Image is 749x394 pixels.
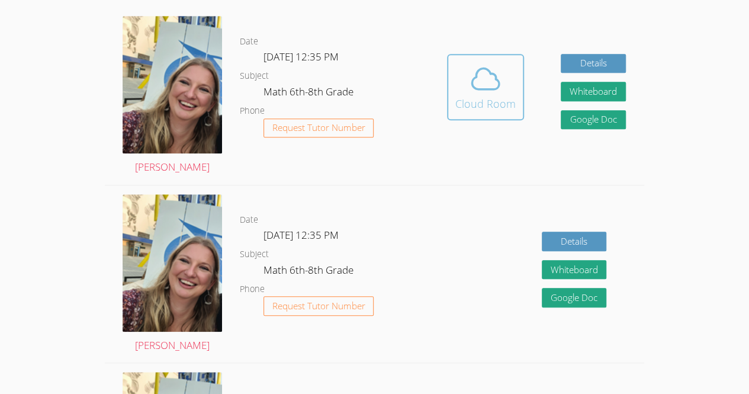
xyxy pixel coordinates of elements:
img: sarah.png [123,16,222,153]
a: Google Doc [561,110,626,130]
button: Request Tutor Number [263,296,374,316]
dd: Math 6th-8th Grade [263,84,356,104]
dt: Phone [240,282,265,297]
a: Google Doc [542,288,607,307]
a: Details [542,232,607,251]
span: Request Tutor Number [272,123,365,132]
span: Request Tutor Number [272,302,365,310]
button: Whiteboard [542,260,607,280]
dt: Phone [240,104,265,118]
span: [DATE] 12:35 PM [263,50,339,63]
button: Cloud Room [447,54,524,120]
span: [DATE] 12:35 PM [263,228,339,242]
a: [PERSON_NAME] [123,194,222,354]
dt: Date [240,34,258,49]
dt: Subject [240,69,269,84]
a: [PERSON_NAME] [123,16,222,176]
img: sarah.png [123,194,222,332]
a: Details [561,54,626,73]
dd: Math 6th-8th Grade [263,262,356,282]
div: Cloud Room [455,95,516,112]
button: Whiteboard [561,82,626,101]
button: Request Tutor Number [263,118,374,138]
dt: Subject [240,247,269,262]
dt: Date [240,213,258,228]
